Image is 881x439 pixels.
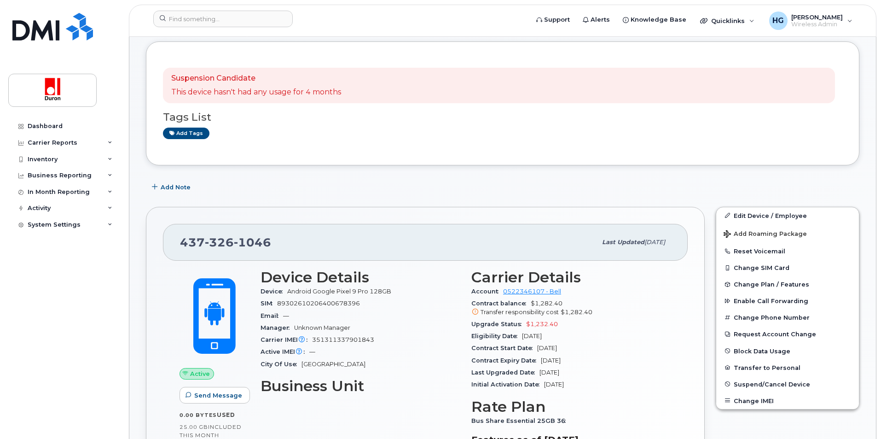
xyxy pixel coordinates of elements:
p: This device hasn't had any usage for 4 months [171,87,341,98]
button: Reset Voicemail [716,243,859,259]
span: Contract Start Date [471,345,537,351]
a: Add tags [163,128,209,139]
button: Transfer to Personal [716,359,859,376]
span: Wireless Admin [791,21,843,28]
span: Email [261,312,283,319]
span: 0.00 Bytes [180,412,217,418]
span: [DATE] [522,333,542,339]
h3: Business Unit [261,378,460,394]
input: Find something... [153,11,293,27]
span: included this month [180,423,242,439]
span: Active [190,369,210,378]
a: Alerts [576,11,616,29]
p: Suspension Candidate [171,73,341,84]
span: Contract Expiry Date [471,357,541,364]
span: Unknown Manager [294,324,350,331]
span: used [217,411,235,418]
span: Enable Call Forwarding [734,298,808,304]
span: Change Plan / Features [734,281,809,288]
span: [DATE] [644,239,665,246]
span: Alerts [591,15,610,24]
span: 437 [180,235,271,249]
span: Manager [261,324,294,331]
span: HG [772,15,784,26]
span: $1,232.40 [526,321,558,328]
button: Enable Call Forwarding [716,293,859,309]
span: Upgrade Status [471,321,526,328]
span: 351311337901843 [312,336,374,343]
a: 0522346107 - Bell [503,288,561,295]
span: [DATE] [537,345,557,351]
h3: Carrier Details [471,269,671,286]
button: Add Note [146,179,198,196]
span: Last updated [602,239,644,246]
span: Suspend/Cancel Device [734,380,810,387]
span: Account [471,288,503,295]
span: Android Google Pixel 9 Pro 128GB [287,288,391,295]
button: Add Roaming Package [716,224,859,243]
span: Bus Share Essential 25GB 36 [471,417,570,424]
h3: Tags List [163,111,842,123]
span: 89302610206400678396 [277,300,360,307]
span: Knowledge Base [631,15,686,24]
a: Edit Device / Employee [716,207,859,224]
span: $1,282.40 [471,300,671,316]
span: 25.00 GB [180,424,208,430]
a: Support [530,11,576,29]
span: [DATE] [541,357,561,364]
span: Last Upgraded Date [471,369,539,376]
div: Harman Gill [763,12,859,30]
button: Suspend/Cancel Device [716,376,859,392]
span: Device [261,288,287,295]
button: Change SIM Card [716,259,859,276]
span: $1,282.40 [561,309,592,316]
span: Support [544,15,570,24]
button: Send Message [180,387,250,404]
span: Contract balance [471,300,531,307]
span: [DATE] [544,381,564,388]
span: [PERSON_NAME] [791,13,843,21]
button: Change Phone Number [716,309,859,326]
span: Transfer responsibility cost [481,309,559,316]
div: Quicklinks [694,12,761,30]
span: SIM [261,300,277,307]
a: Knowledge Base [616,11,693,29]
span: Add Note [161,183,191,192]
span: [GEOGRAPHIC_DATA] [301,361,365,368]
span: Eligibility Date [471,333,522,339]
span: Add Roaming Package [724,230,807,239]
span: 326 [205,235,234,249]
button: Request Account Change [716,326,859,342]
span: Send Message [194,391,242,400]
button: Block Data Usage [716,343,859,359]
h3: Device Details [261,269,460,286]
span: [DATE] [539,369,559,376]
h3: Rate Plan [471,398,671,415]
span: Carrier IMEI [261,336,312,343]
span: — [283,312,289,319]
span: Active IMEI [261,348,309,355]
span: Quicklinks [711,17,745,24]
span: — [309,348,315,355]
button: Change Plan / Features [716,276,859,293]
button: Change IMEI [716,392,859,409]
span: City Of Use [261,361,301,368]
span: Initial Activation Date [471,381,544,388]
span: 1046 [234,235,271,249]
